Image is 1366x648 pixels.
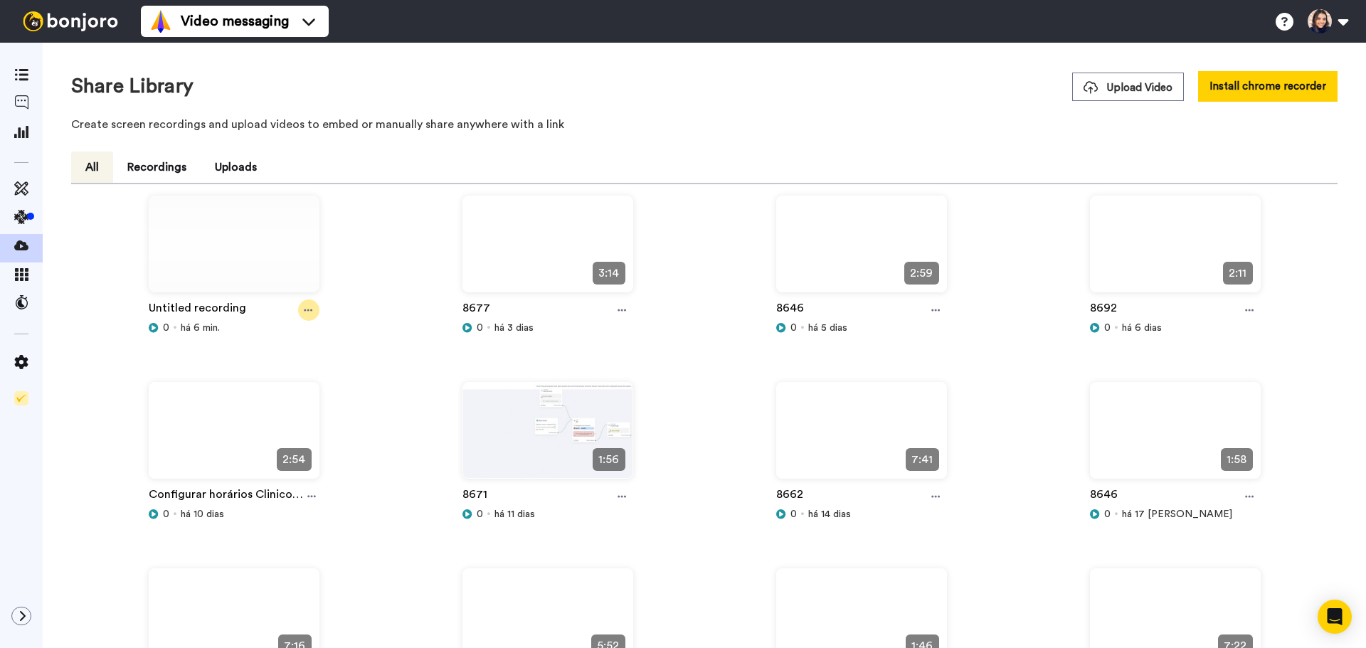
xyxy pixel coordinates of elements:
button: Recordings [113,152,201,183]
span: 2:54 [277,448,311,471]
div: há 6 min. [149,321,319,335]
span: 3:14 [593,262,625,285]
p: Create screen recordings and upload videos to embed or manually share anywhere with a link [71,116,1338,133]
a: 8692 [1090,299,1117,321]
span: 0 [163,321,169,335]
div: há 3 dias [462,321,633,335]
a: Configurar horários Clinicorp (api online) [149,486,304,507]
img: vm-color.svg [149,10,172,33]
span: 0 [1104,507,1111,521]
span: 0 [1104,321,1111,335]
span: 0 [477,321,483,335]
span: 2:59 [904,262,938,285]
a: Untitled recording [149,299,246,321]
a: 8677 [462,299,490,321]
span: 0 [163,507,169,521]
button: Uploads [201,152,271,183]
a: 8662 [776,486,803,507]
a: 8646 [1090,486,1118,507]
span: 2:11 [1223,262,1252,285]
img: 8f776e94-eaeb-457d-aa20-bbcb8661a386.jpg [149,196,319,304]
span: Video messaging [181,11,289,31]
span: 1:56 [593,448,625,471]
div: há 14 dias [776,507,947,521]
button: Install chrome recorder [1198,71,1338,102]
span: 1:58 [1221,448,1252,471]
span: 7:41 [906,448,938,471]
img: 72fe7048-0172-4283-b729-b57d708bf0e5.jpg [1091,383,1260,490]
a: 8671 [462,486,487,507]
div: há 6 dias [1090,321,1261,335]
img: 3c20cd7e-8215-47f7-a101-d3971a6b69e8.jpg [1091,196,1260,304]
span: 0 [790,321,797,335]
span: Upload Video [1084,80,1172,95]
img: 3fd1f3e8-2c0f-4ea9-9930-d9ee6175d489.jpg [149,383,319,490]
span: 0 [477,507,483,521]
img: Checklist.svg [14,391,28,405]
a: 8646 [776,299,804,321]
span: 0 [790,507,797,521]
div: há 5 dias [776,321,947,335]
button: All [71,152,113,183]
img: f77d63e3-03da-4cd6-9ead-eb7ab01b55e0_thumbnail_source_1757594069.jpg [463,383,632,490]
div: Open Intercom Messenger [1318,600,1352,634]
button: Upload Video [1072,73,1184,101]
img: 073922bb-ee5f-44ea-80fc-2f3980f5d298.jpg [463,196,632,304]
div: há 17 [PERSON_NAME] [1090,507,1261,521]
img: d1736dcb-ee53-442b-a502-23ce4f2d868b.jpg [777,196,946,304]
img: bj-logo-header-white.svg [17,11,124,31]
div: há 10 dias [149,507,319,521]
img: 0baee314-9513-4247-990e-2985eb388c2a.jpg [777,383,946,490]
div: há 11 dias [462,507,633,521]
h1: Share Library [71,75,194,97]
